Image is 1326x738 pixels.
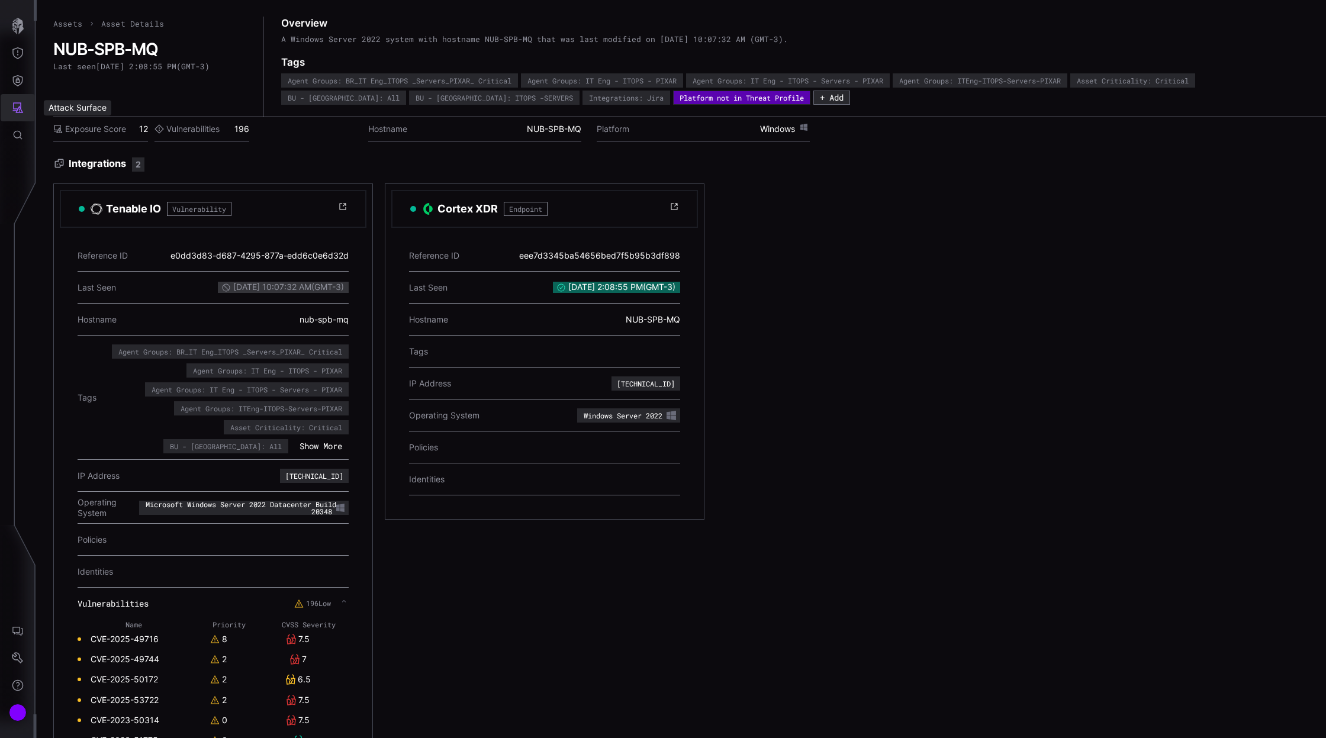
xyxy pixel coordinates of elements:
[78,470,120,481] span: IP Address
[189,674,247,685] div: 2
[269,634,327,644] div: 7.5
[106,202,161,216] h3: Tenable IO
[146,501,347,515] div: Microsoft Windows Server 2022 Datacenter Build 20348
[409,442,438,453] span: Policies
[189,715,247,726] div: 0
[155,117,249,141] div: 196
[617,380,675,387] div: [TECHNICAL_ID]
[152,386,342,393] div: Agent Groups: IT Eng - ITOPS - Servers - PIXAR
[218,282,349,292] span: [DATE] 10:07:32 AM ( GMT-3 )
[53,17,164,31] nav: breadcrumb
[78,566,113,577] span: Identities
[101,18,164,29] span: Asset Details
[422,203,434,215] img: PaloAlto Cortex XDR
[91,654,159,665] a: CVE-2025-49744
[193,367,342,374] div: Agent Groups: IT Eng - ITOPS - PIXAR
[118,348,342,355] div: Agent Groups: BR_IT Eng_ITOPS _Servers_PIXAR_ Critical
[53,18,82,29] a: Assets
[409,410,479,421] span: Operating System
[53,124,126,134] label: Exposure Score
[53,117,148,141] div: 12
[409,314,448,325] span: Hostname
[504,202,548,216] span: Endpoint
[527,77,677,84] div: Agent Groups: IT Eng - ITOPS - PIXAR
[680,94,804,101] div: Platform not in Threat Profile
[78,497,139,518] span: Operating System
[230,424,342,431] div: Asset Criticality: Critical
[91,634,159,644] a: CVE-2025-49716
[899,77,1061,84] div: Agent Groups: ITEng-ITOPS-Servers-PIXAR
[78,250,128,261] span: Reference ID
[288,77,511,84] div: Agent Groups: BR_IT Eng_ITOPS _Servers_PIXAR_ Critical
[78,392,96,403] span: Tags
[293,440,349,452] button: Show More
[170,244,349,267] div: e0dd3d83-d687-4295-877a-edd6c0e6d32d
[584,411,678,420] div: Windows Server 2022
[53,62,210,71] div: Last seen [DATE] 2:08:55 PM ( GMT-3 )
[78,534,107,545] span: Policies
[91,715,159,726] a: CVE-2023-50314
[132,157,144,172] div: 2
[437,202,498,216] h3: Cortex XDR
[527,124,581,134] span: NUB-SPB-MQ
[294,599,331,608] label: 196 Low
[91,695,159,705] a: CVE-2025-53722
[170,443,282,450] div: BU - [GEOGRAPHIC_DATA]: All
[53,39,246,59] h2: NUB-SPB-MQ
[78,282,116,293] span: Last Seen
[269,674,327,685] div: 6.5
[44,100,111,115] div: Attack Surface
[269,695,327,705] div: 7.5
[416,94,573,101] div: BU - [GEOGRAPHIC_DATA]: ITOPS -SERVERS
[288,94,400,101] div: BU - [GEOGRAPHIC_DATA]: All
[181,405,342,412] div: Agent Groups: ITEng-ITOPS-Servers-PIXAR
[78,620,189,629] th: Name
[693,77,883,84] div: Agent Groups: IT Eng - ITOPS - Servers - PIXAR
[269,715,327,726] div: 7.5
[78,314,117,325] span: Hostname
[409,346,428,357] span: Tags
[553,282,680,292] span: [DATE] 2:08:55 PM ( GMT-3 )
[813,91,850,105] button: + Add
[300,308,349,331] div: nub-spb-mq
[189,620,269,629] th: Priority
[409,474,445,485] span: Identities
[155,124,220,134] label: Vulnerabilities
[189,695,247,705] div: 2
[269,620,349,629] th: CVSS Severity
[409,378,451,389] span: IP Address
[91,674,158,685] a: CVE-2025-50172
[409,282,448,293] span: Last Seen
[626,308,680,331] div: NUB-SPB-MQ
[285,472,343,479] div: [TECHNICAL_ID]
[760,124,810,134] span: Windows
[589,94,664,101] div: Integrations: Jira
[189,634,247,644] div: 8
[53,157,1326,172] h3: Integrations
[91,203,102,215] img: Tenable
[78,598,149,609] span: Vulnerabilities
[1077,77,1189,84] div: Asset Criticality: Critical
[167,202,231,216] span: Vulnerability
[189,654,247,665] div: 2
[597,124,629,134] label: Platform
[409,250,459,261] span: Reference ID
[368,124,407,134] label: Hostname
[519,244,680,267] div: eee7d3345ba54656bed7f5b95b3df898
[269,654,327,665] div: 7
